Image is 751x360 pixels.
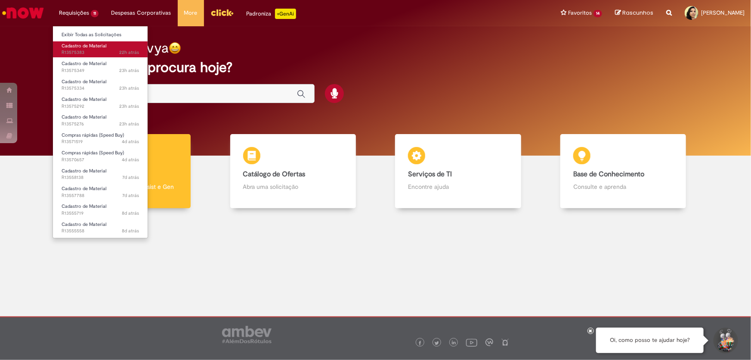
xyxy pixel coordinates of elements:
[62,96,106,103] span: Cadastro de Material
[615,9,653,17] a: Rascunhos
[62,85,139,92] span: R13575334
[122,192,139,199] span: 7d atrás
[62,168,106,174] span: Cadastro de Material
[210,134,376,209] a: Catálogo de Ofertas Abra uma solicitação
[62,174,139,181] span: R13558138
[62,60,106,67] span: Cadastro de Material
[435,341,439,345] img: logo_footer_twitter.png
[169,42,181,54] img: happy-face.png
[45,134,210,209] a: Tirar dúvidas Tirar dúvidas com Lupi Assist e Gen Ai
[53,148,148,164] a: Aberto R13570657 : Compras rápidas (Speed Buy)
[119,121,139,127] span: 23h atrás
[122,138,139,145] time: 26/09/2025 16:17:42
[119,85,139,91] time: 29/09/2025 09:30:17
[62,138,139,145] span: R13571519
[541,134,706,209] a: Base de Conhecimento Consulte e aprenda
[122,210,139,216] span: 8d atrás
[119,49,139,56] time: 29/09/2025 09:37:36
[91,10,99,17] span: 11
[210,6,234,19] img: click_logo_yellow_360x200.png
[62,78,106,85] span: Cadastro de Material
[122,228,139,234] time: 22/09/2025 14:32:20
[62,210,139,217] span: R13555719
[119,121,139,127] time: 29/09/2025 09:24:29
[53,184,148,200] a: Aberto R13557788 : Cadastro de Material
[122,192,139,199] time: 23/09/2025 09:35:09
[119,103,139,110] time: 29/09/2025 09:26:27
[568,9,592,17] span: Favoritos
[62,157,139,163] span: R13570657
[1,4,45,22] img: ServiceNow
[62,221,106,228] span: Cadastro de Material
[222,326,272,343] img: logo_footer_ambev_rotulo_gray.png
[62,132,124,138] span: Compras rápidas (Speed Buy)
[119,49,139,56] span: 22h atrás
[111,9,171,17] span: Despesas Corporativas
[593,10,602,17] span: 14
[501,338,509,346] img: logo_footer_naosei.png
[62,114,106,120] span: Cadastro de Material
[122,174,139,181] time: 23/09/2025 10:27:52
[62,43,106,49] span: Cadastro de Material
[122,157,139,163] time: 26/09/2025 13:47:25
[53,113,148,128] a: Aberto R13575276 : Cadastro de Material
[122,210,139,216] time: 22/09/2025 14:58:59
[122,157,139,163] span: 4d atrás
[712,328,738,354] button: Iniciar Conversa de Suporte
[122,228,139,234] span: 8d atrás
[53,59,148,75] a: Aberto R13575349 : Cadastro de Material
[62,185,106,192] span: Cadastro de Material
[53,95,148,111] a: Aberto R13575292 : Cadastro de Material
[119,67,139,74] span: 23h atrás
[53,166,148,182] a: Aberto R13558138 : Cadastro de Material
[53,202,148,218] a: Aberto R13555719 : Cadastro de Material
[53,41,148,57] a: Aberto R13575383 : Cadastro de Material
[62,228,139,235] span: R13555558
[119,67,139,74] time: 29/09/2025 09:32:18
[53,26,148,238] ul: Requisições
[119,85,139,91] span: 23h atrás
[62,192,139,199] span: R13557788
[59,9,89,17] span: Requisições
[70,60,681,75] h2: O que você procura hoje?
[701,9,745,16] span: [PERSON_NAME]
[122,138,139,145] span: 4d atrás
[62,103,139,110] span: R13575292
[573,170,644,178] b: Base de Conhecimento
[119,103,139,110] span: 23h atrás
[53,220,148,236] a: Aberto R13555558 : Cadastro de Material
[122,174,139,181] span: 7d atrás
[596,328,704,353] div: Oi, como posso te ajudar hoje?
[376,134,541,209] a: Serviços de TI Encontre ajuda
[62,150,124,156] span: Compras rápidas (Speed Buy)
[408,170,452,178] b: Serviços de TI
[622,9,653,17] span: Rascunhos
[466,337,477,348] img: logo_footer_youtube.png
[243,182,343,191] p: Abra uma solicitação
[62,203,106,210] span: Cadastro de Material
[53,30,148,40] a: Exibir Todas as Solicitações
[418,341,422,345] img: logo_footer_facebook.png
[452,341,456,346] img: logo_footer_linkedin.png
[573,182,673,191] p: Consulte e aprenda
[247,9,296,19] div: Padroniza
[243,170,306,178] b: Catálogo de Ofertas
[408,182,508,191] p: Encontre ajuda
[62,121,139,128] span: R13575276
[53,131,148,147] a: Aberto R13571519 : Compras rápidas (Speed Buy)
[485,338,493,346] img: logo_footer_workplace.png
[62,49,139,56] span: R13575383
[275,9,296,19] p: +GenAi
[184,9,198,17] span: More
[62,67,139,74] span: R13575349
[53,77,148,93] a: Aberto R13575334 : Cadastro de Material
